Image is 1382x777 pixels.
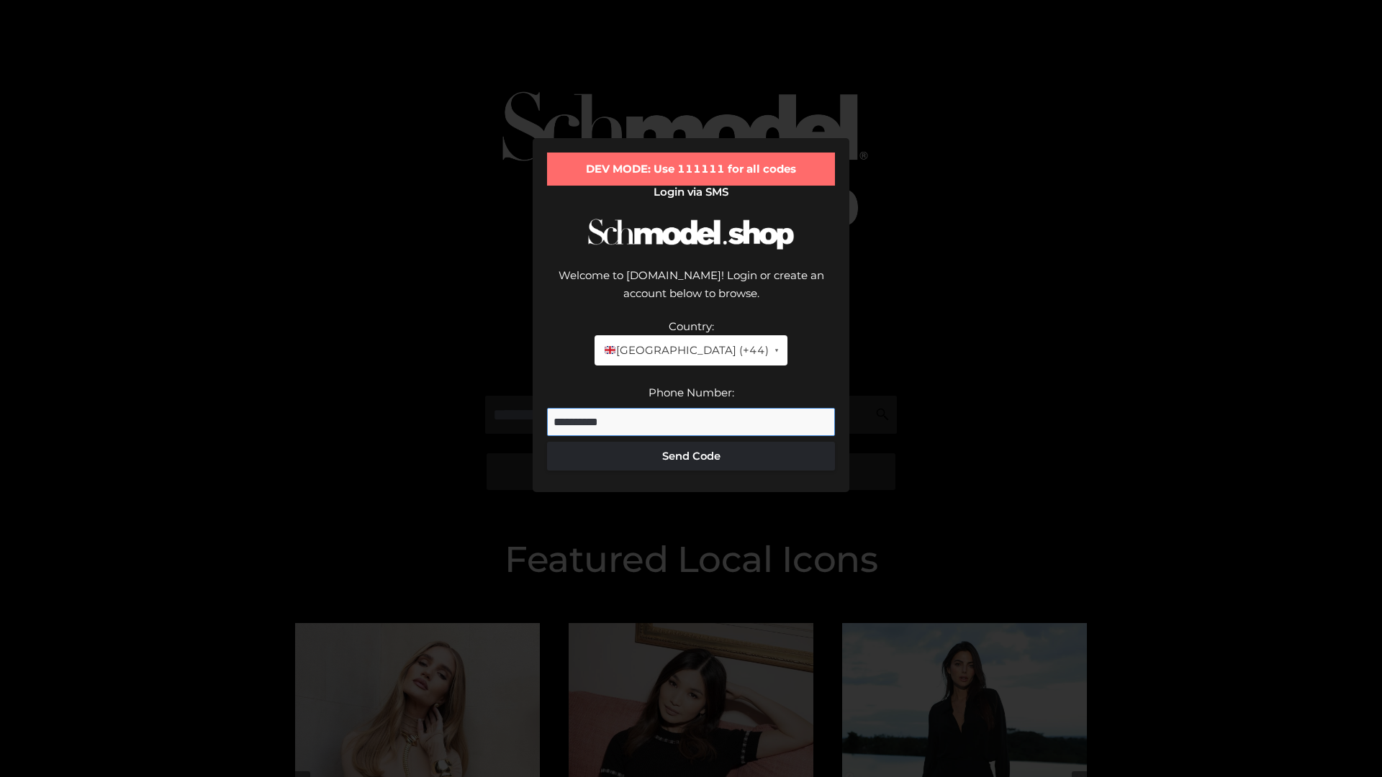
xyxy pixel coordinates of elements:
[605,345,615,355] img: 🇬🇧
[547,186,835,199] h2: Login via SMS
[649,386,734,399] label: Phone Number:
[583,206,799,263] img: Schmodel Logo
[547,266,835,317] div: Welcome to [DOMAIN_NAME]! Login or create an account below to browse.
[547,153,835,186] div: DEV MODE: Use 111111 for all codes
[603,341,768,360] span: [GEOGRAPHIC_DATA] (+44)
[669,319,714,333] label: Country:
[547,442,835,471] button: Send Code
